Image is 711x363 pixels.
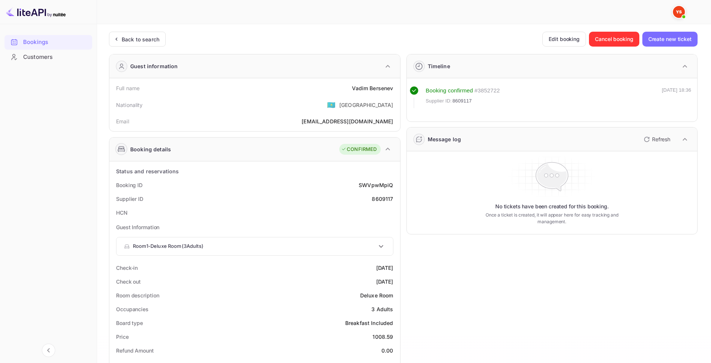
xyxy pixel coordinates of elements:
div: Booking confirmed [426,86,473,95]
button: Collapse navigation [42,344,55,357]
div: 3 Adults [371,305,393,313]
button: Cancel booking [589,32,639,47]
div: Customers [4,50,92,64]
div: Room1-Deluxe Room(3Adults) [116,237,393,255]
div: Supplier ID [116,195,143,203]
span: 8609117 [452,97,472,105]
div: Timeline [428,62,450,70]
a: Customers [4,50,92,64]
p: Guest Information [116,223,393,231]
div: 0.00 [381,347,393,354]
div: Occupancies [116,305,149,313]
div: Full name [116,84,140,92]
img: Yandex Support [673,6,685,18]
span: Supplier ID: [426,97,452,105]
div: Booking details [130,145,171,153]
a: Bookings [4,35,92,49]
div: SWVpwMpiQ [359,181,393,189]
div: # 3852722 [474,86,500,95]
p: No tickets have been created for this booking. [495,203,609,210]
div: Deluxe Room [360,291,393,299]
div: Price [116,333,129,341]
div: Breakfast Included [345,319,393,327]
button: Edit booking [542,32,586,47]
div: Message log [428,135,461,143]
div: CONFIRMED [341,146,377,153]
div: Bookings [4,35,92,50]
div: HCN [116,209,128,217]
div: [EMAIL_ADDRESS][DOMAIN_NAME] [302,117,393,125]
button: Refresh [639,133,673,145]
span: United States [327,98,336,111]
div: Nationality [116,101,143,109]
div: Vadim Bersenev [352,84,393,92]
div: Status and reservations [116,167,179,175]
p: Refresh [652,135,670,143]
div: [DATE] 18:36 [662,86,691,108]
div: Refund Amount [116,347,154,354]
div: [GEOGRAPHIC_DATA] [339,101,393,109]
div: Customers [23,53,88,61]
div: [DATE] [376,278,393,285]
div: 8609117 [372,195,393,203]
p: Room 1 - Deluxe Room ( 3 Adults ) [133,243,203,250]
div: Room description [116,291,159,299]
div: Email [116,117,129,125]
div: Booking ID [116,181,143,189]
button: Create new ticket [642,32,698,47]
div: Check-in [116,264,138,272]
p: Once a ticket is created, it will appear here for easy tracking and management. [474,212,630,225]
div: [DATE] [376,264,393,272]
img: LiteAPI logo [6,6,66,18]
div: Guest information [130,62,178,70]
div: Back to search [122,35,159,43]
div: Board type [116,319,143,327]
div: Bookings [23,38,88,47]
div: 1008.59 [372,333,393,341]
div: Check out [116,278,141,285]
